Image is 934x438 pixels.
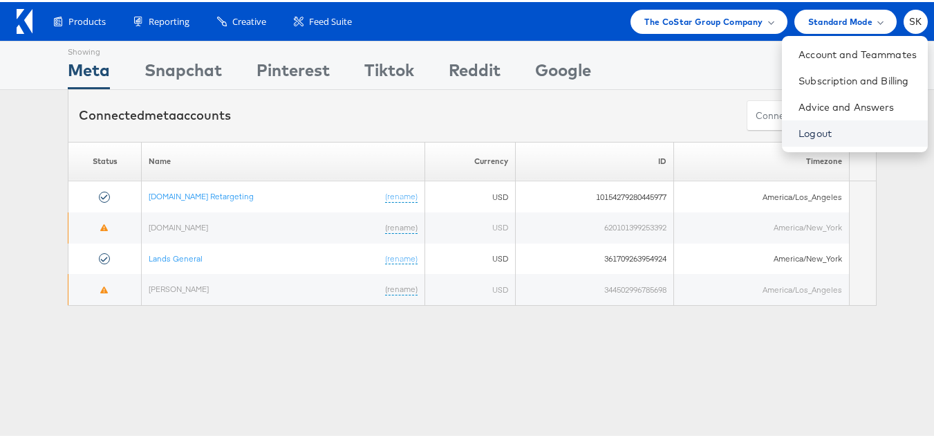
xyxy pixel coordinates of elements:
[515,179,673,210] td: 10154279280445977
[798,72,917,86] a: Subscription and Billing
[309,13,352,26] span: Feed Suite
[747,98,866,129] button: ConnectmetaAccounts
[385,189,418,201] a: (rename)
[674,210,850,241] td: America/New_York
[425,210,516,241] td: USD
[68,140,142,179] th: Status
[385,220,418,232] a: (rename)
[149,13,189,26] span: Reporting
[142,140,425,179] th: Name
[909,15,922,24] span: SK
[68,13,106,26] span: Products
[535,56,591,87] div: Google
[425,272,516,303] td: USD
[364,56,414,87] div: Tiktok
[515,241,673,273] td: 361709263954924
[425,241,516,273] td: USD
[515,210,673,241] td: 620101399253392
[674,241,850,273] td: America/New_York
[68,39,110,56] div: Showing
[232,13,266,26] span: Creative
[425,140,516,179] th: Currency
[256,56,330,87] div: Pinterest
[798,98,917,112] a: Advice and Answers
[425,179,516,210] td: USD
[515,140,673,179] th: ID
[798,46,917,60] a: Account and Teammates
[149,189,254,199] a: [DOMAIN_NAME] Retargeting
[68,56,110,87] div: Meta
[515,272,673,303] td: 344502996785698
[644,12,763,27] span: The CoStar Group Company
[385,251,418,263] a: (rename)
[674,179,850,210] td: America/Los_Angeles
[808,12,872,27] span: Standard Mode
[149,251,203,262] a: Lands General
[144,56,222,87] div: Snapchat
[79,104,231,122] div: Connected accounts
[149,282,209,292] a: [PERSON_NAME]
[674,272,850,303] td: America/Los_Angeles
[674,140,850,179] th: Timezone
[149,220,208,230] a: [DOMAIN_NAME]
[798,125,917,138] a: Logout
[144,105,176,121] span: meta
[449,56,501,87] div: Reddit
[385,282,418,293] a: (rename)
